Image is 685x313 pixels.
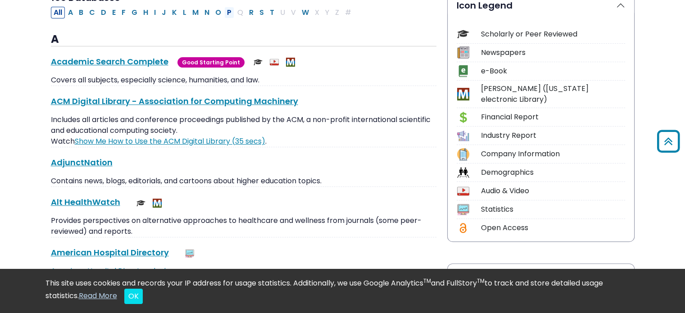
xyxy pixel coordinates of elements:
div: Audio & Video [481,186,625,196]
p: Covers all subjects, especially science, humanities, and law. [51,75,436,86]
button: Filter Results F [119,7,128,18]
div: Statistics [481,204,625,215]
p: Contains news, blogs, editorials, and cartoons about higher education topics. [51,176,436,186]
p: Provides perspectives on alternative approaches to healthcare and wellness from journals (some pe... [51,215,436,237]
img: Icon Statistics [457,204,469,216]
button: Filter Results D [98,7,109,18]
button: Filter Results N [202,7,212,18]
sup: TM [423,277,431,285]
button: ScienceDirect [448,264,634,289]
div: e-Book [481,66,625,77]
button: Filter Results T [267,7,277,18]
img: Icon Company Information [457,148,469,160]
div: Alpha-list to filter by first letter of database name [51,7,355,17]
a: American Hospital Directory login [51,266,170,276]
h3: A [51,33,436,46]
img: Icon Demographics [457,167,469,179]
div: Industry Report [481,130,625,141]
a: American Hospital Directory [51,247,169,258]
a: ACM Digital Library - Association for Computing Machinery [51,95,298,107]
button: Filter Results M [190,7,201,18]
a: Back to Top [654,134,683,149]
button: Filter Results E [109,7,118,18]
button: Filter Results O [213,7,224,18]
button: Filter Results C [86,7,98,18]
img: Statistics [185,249,194,258]
button: Filter Results L [180,7,189,18]
img: Icon Scholarly or Peer Reviewed [457,28,469,40]
div: Company Information [481,149,625,159]
button: Filter Results R [246,7,256,18]
button: Filter Results J [159,7,169,18]
img: Icon Industry Report [457,130,469,142]
img: Scholarly or Peer Reviewed [136,199,145,208]
span: Good Starting Point [177,57,245,68]
button: Filter Results K [169,7,180,18]
button: Filter Results H [141,7,151,18]
div: [PERSON_NAME] ([US_STATE] electronic Library) [481,83,625,105]
a: Read More [79,290,117,301]
div: Newspapers [481,47,625,58]
img: Icon Open Access [458,222,469,234]
sup: TM [477,277,485,285]
button: Filter Results B [76,7,86,18]
p: Includes all articles and conference proceedings published by the ACM, a non-profit international... [51,114,436,147]
div: Open Access [481,222,625,233]
div: Scholarly or Peer Reviewed [481,29,625,40]
a: Link opens in new window [75,136,265,146]
p: For off-campus usage, you must first install and be connected to be able to get access to the data. [51,266,436,298]
button: Filter Results G [129,7,140,18]
a: Academic Search Complete [51,56,168,67]
img: Scholarly or Peer Reviewed [254,58,263,67]
div: Demographics [481,167,625,178]
a: Alt HealthWatch [51,196,120,208]
button: Close [124,289,143,304]
img: MeL (Michigan electronic Library) [286,58,295,67]
img: MeL (Michigan electronic Library) [153,199,162,208]
img: Icon e-Book [457,65,469,77]
button: Filter Results A [65,7,76,18]
div: This site uses cookies and records your IP address for usage statistics. Additionally, we use Goo... [45,278,640,304]
button: All [51,7,65,18]
img: Icon Financial Report [457,111,469,123]
img: Icon MeL (Michigan electronic Library) [457,88,469,100]
img: Icon Newspapers [457,46,469,59]
a: AdjunctNation [51,157,113,168]
button: Filter Results W [299,7,312,18]
button: Filter Results P [224,7,234,18]
button: Filter Results S [257,7,267,18]
img: Icon Audio & Video [457,185,469,197]
div: Financial Report [481,112,625,122]
button: Filter Results I [151,7,159,18]
img: Audio & Video [270,58,279,67]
